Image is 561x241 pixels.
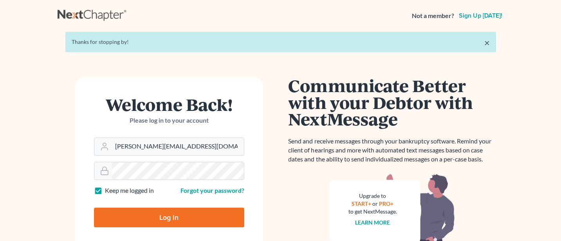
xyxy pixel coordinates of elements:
div: Thanks for stopping by! [72,38,490,46]
h1: Welcome Back! [94,96,244,113]
div: to get NextMessage. [348,208,397,216]
a: × [484,38,490,47]
a: Forgot your password? [180,187,244,194]
p: Send and receive messages through your bankruptcy software. Remind your client of hearings and mo... [289,137,496,164]
a: START+ [352,200,371,207]
a: Sign up [DATE]! [457,13,504,19]
a: Learn more [355,219,390,226]
span: or [372,200,378,207]
label: Keep me logged in [105,186,154,195]
input: Log In [94,208,244,227]
input: Email Address [112,138,244,155]
h1: Communicate Better with your Debtor with NextMessage [289,77,496,127]
strong: Not a member? [412,11,454,20]
div: Upgrade to [348,192,397,200]
a: PRO+ [379,200,393,207]
p: Please log in to your account [94,116,244,125]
